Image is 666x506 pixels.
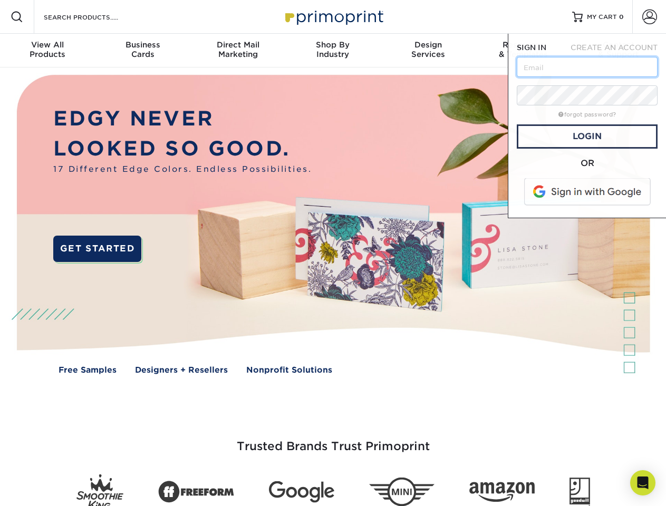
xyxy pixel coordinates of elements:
[190,40,285,50] span: Direct Mail
[53,134,312,164] p: LOOKED SO GOOD.
[95,40,190,59] div: Cards
[476,34,571,67] a: Resources& Templates
[95,34,190,67] a: BusinessCards
[25,414,642,466] h3: Trusted Brands Trust Primoprint
[381,34,476,67] a: DesignServices
[571,43,658,52] span: CREATE AN ACCOUNT
[381,40,476,59] div: Services
[381,40,476,50] span: Design
[517,57,658,77] input: Email
[630,470,655,495] div: Open Intercom Messenger
[43,11,146,23] input: SEARCH PRODUCTS.....
[476,40,571,59] div: & Templates
[59,364,117,376] a: Free Samples
[3,474,90,502] iframe: Google Customer Reviews
[281,5,386,28] img: Primoprint
[190,34,285,67] a: Direct MailMarketing
[570,478,590,506] img: Goodwill
[285,40,380,59] div: Industry
[476,40,571,50] span: Resources
[469,482,535,502] img: Amazon
[517,157,658,170] div: OR
[269,481,334,503] img: Google
[558,111,616,118] a: forgot password?
[246,364,332,376] a: Nonprofit Solutions
[95,40,190,50] span: Business
[53,163,312,176] span: 17 Different Edge Colors. Endless Possibilities.
[53,236,141,262] a: GET STARTED
[53,104,312,134] p: EDGY NEVER
[619,13,624,21] span: 0
[285,34,380,67] a: Shop ByIndustry
[135,364,228,376] a: Designers + Resellers
[587,13,617,22] span: MY CART
[285,40,380,50] span: Shop By
[517,43,546,52] span: SIGN IN
[190,40,285,59] div: Marketing
[517,124,658,149] a: Login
